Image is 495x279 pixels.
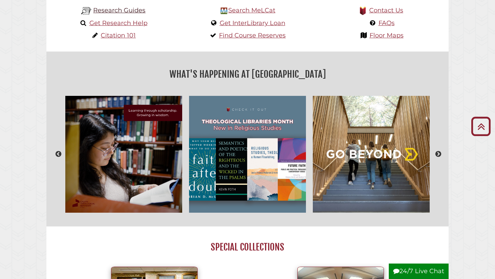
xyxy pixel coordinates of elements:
[55,151,62,158] button: Previous
[221,8,227,14] img: Hekman Library Logo
[186,92,309,216] img: Selection of new titles in theology book covers to celebrate Theological Libraries Month
[219,32,286,39] a: Find Course Reserves
[220,19,285,27] a: Get InterLibrary Loan
[228,7,275,14] a: Search MeLCat
[52,66,443,82] h2: What's Happening at [GEOGRAPHIC_DATA]
[370,32,404,39] a: Floor Maps
[435,151,442,158] button: Next
[378,19,395,27] a: FAQs
[81,6,91,16] img: Hekman Library Logo
[101,32,136,39] a: Citation 101
[309,92,433,216] img: Go Beyond
[93,7,145,14] a: Research Guides
[89,19,147,27] a: Get Research Help
[61,241,434,253] h2: Special Collections
[369,7,403,14] a: Contact Us
[62,92,186,216] img: Learning through scholarship, growing in wisdom.
[469,121,493,132] a: Back to Top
